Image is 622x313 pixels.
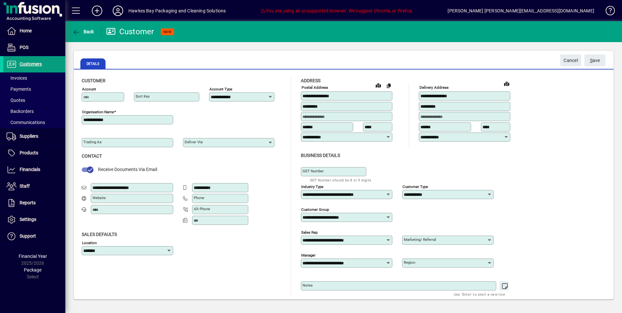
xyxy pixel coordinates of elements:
[590,58,593,63] span: S
[301,184,323,189] mat-label: Industry type
[107,5,128,17] button: Profile
[564,55,578,66] span: Cancel
[373,80,384,90] a: View on map
[65,26,101,38] app-page-header-button: Back
[3,23,65,39] a: Home
[601,1,614,23] a: Knowledge Base
[3,95,65,106] a: Quotes
[20,233,36,239] span: Support
[301,207,329,211] mat-label: Customer group
[209,87,232,91] mat-label: Account Type
[7,75,27,81] span: Invoices
[82,78,106,83] span: Customer
[82,153,102,159] span: Contact
[163,30,172,34] span: NEW
[19,254,47,259] span: Financial Year
[3,178,65,195] a: Staff
[92,196,106,200] mat-label: Website
[106,26,154,37] div: Customer
[301,153,340,158] span: Business details
[71,26,96,38] button: Back
[20,217,36,222] span: Settings
[72,29,94,34] span: Back
[501,78,512,89] a: View on map
[590,55,600,66] span: ave
[260,8,413,13] span: You are using an unsupported browser. We suggest Chrome, or Firefox.
[128,6,226,16] div: Hawkes Bay Packaging and Cleaning Solutions
[404,237,436,242] mat-label: Marketing/ Referral
[301,78,320,83] span: Address
[24,267,41,273] span: Package
[20,200,36,205] span: Reports
[3,84,65,95] a: Payments
[303,169,324,173] mat-label: GST Number
[3,162,65,178] a: Financials
[87,5,107,17] button: Add
[20,61,42,67] span: Customers
[384,80,394,91] button: Copy to Delivery address
[20,150,38,155] span: Products
[82,240,97,245] mat-label: Location
[82,87,96,91] mat-label: Account
[83,140,102,144] mat-label: Trading as
[3,145,65,161] a: Products
[7,86,31,92] span: Payments
[301,230,318,234] mat-label: Sales rep
[560,55,581,66] button: Cancel
[404,260,415,265] mat-label: Region
[3,106,65,117] a: Backorders
[3,211,65,228] a: Settings
[82,110,114,114] mat-label: Organisation name
[20,45,28,50] span: POS
[3,128,65,145] a: Suppliers
[584,55,605,66] button: Save
[7,120,45,125] span: Communications
[80,58,106,69] span: Details
[3,117,65,128] a: Communications
[402,184,428,189] mat-label: Customer type
[3,72,65,84] a: Invoices
[3,228,65,244] a: Support
[301,253,316,257] mat-label: Manager
[20,167,40,172] span: Financials
[303,283,313,288] mat-label: Notes
[98,167,157,172] span: Receive Documents Via Email
[194,207,210,211] mat-label: Alt Phone
[310,176,371,184] mat-hint: GST Number should be 8 or 9 digits
[20,183,30,189] span: Staff
[3,39,65,56] a: POS
[194,196,204,200] mat-label: Phone
[454,290,505,298] mat-hint: Use 'Enter' to start a new line
[20,28,32,33] span: Home
[3,195,65,211] a: Reports
[82,232,117,237] span: Sales defaults
[448,6,594,16] div: [PERSON_NAME] [PERSON_NAME][EMAIL_ADDRESS][DOMAIN_NAME]
[136,94,150,99] mat-label: Sort key
[185,140,203,144] mat-label: Deliver via
[7,98,25,103] span: Quotes
[20,133,38,139] span: Suppliers
[7,109,34,114] span: Backorders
